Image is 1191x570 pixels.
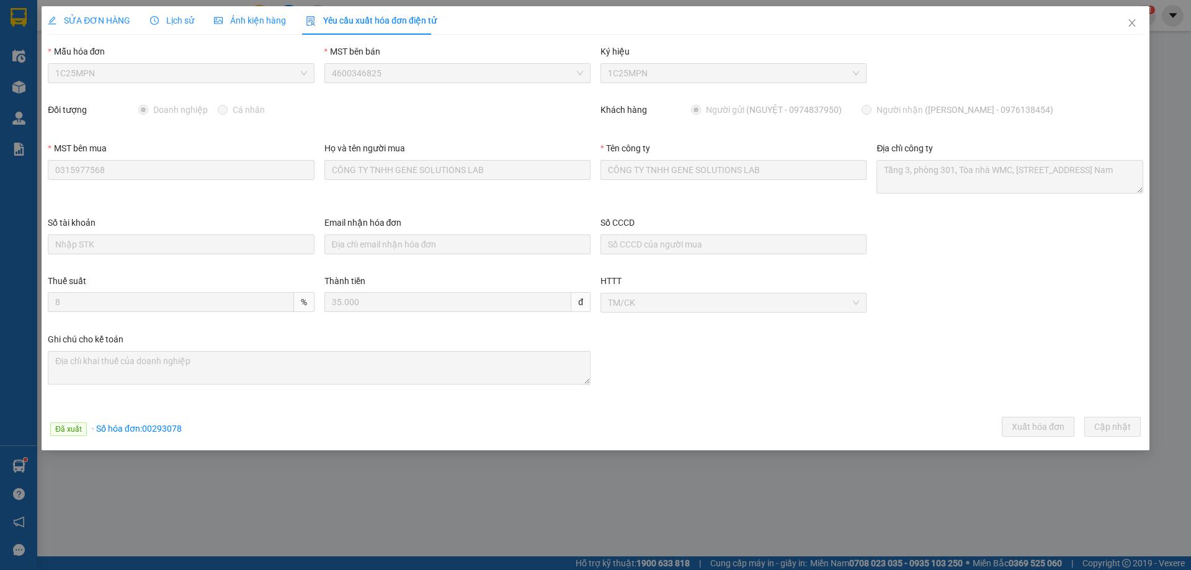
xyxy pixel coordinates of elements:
span: 4600346825 [332,64,583,82]
span: clock-circle [150,16,159,25]
label: Ghi chú cho kế toán [48,334,123,344]
span: đ [571,292,591,312]
label: Số tài khoản [48,218,96,228]
span: SỬA ĐƠN HÀNG [48,16,130,25]
span: edit [48,16,56,25]
span: 1C25MPN [55,64,306,82]
button: Close [1115,6,1149,41]
label: Thuế suất [48,276,86,286]
span: · Số hóa đơn: 00293078 [92,424,182,434]
label: Ký hiệu [600,47,630,56]
input: Số tài khoản [48,234,314,254]
label: MST bên mua [48,143,106,153]
span: Người nhận [872,103,1058,117]
span: Đã xuất [50,422,87,436]
input: Tên công ty [600,160,867,180]
label: MST bên bán [324,47,380,56]
span: % [294,292,314,312]
textarea: Ghi chú đơn hàng Ghi chú cho kế toán [48,351,591,385]
span: Doanh nghiệp [148,103,213,117]
input: Số CCCD [600,234,867,254]
input: Họ và tên người mua [324,160,591,180]
textarea: Địa chỉ công ty [877,160,1143,194]
label: Mẫu hóa đơn [48,47,105,56]
label: Địa chỉ công ty [877,143,933,153]
label: Đối tượng [48,105,87,115]
input: MST bên mua [48,160,314,180]
span: Yêu cầu xuất hóa đơn điện tử [306,16,437,25]
button: Cập nhật [1084,417,1141,437]
span: Cá nhân [228,103,270,117]
span: TM/CK [608,293,859,312]
label: Thành tiền [324,276,365,286]
label: Khách hàng [600,105,647,115]
span: ([PERSON_NAME] - 0976138454) [925,105,1053,115]
label: HTTT [600,276,622,286]
span: picture [214,16,223,25]
input: Email nhận hóa đơn [324,234,591,254]
label: Họ và tên người mua [324,143,405,153]
span: close [1127,18,1137,28]
span: (NGUYỆT - 0974837950) [746,105,842,115]
span: Lịch sử [150,16,194,25]
span: 1C25MPN [608,64,859,82]
img: icon [306,16,316,26]
button: Xuất hóa đơn [1002,417,1074,437]
label: Số CCCD [600,218,635,228]
label: Email nhận hóa đơn [324,218,402,228]
label: Tên công ty [600,143,650,153]
span: Ảnh kiện hàng [214,16,286,25]
span: Người gửi [701,103,847,117]
input: Thuế suất [48,292,293,312]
